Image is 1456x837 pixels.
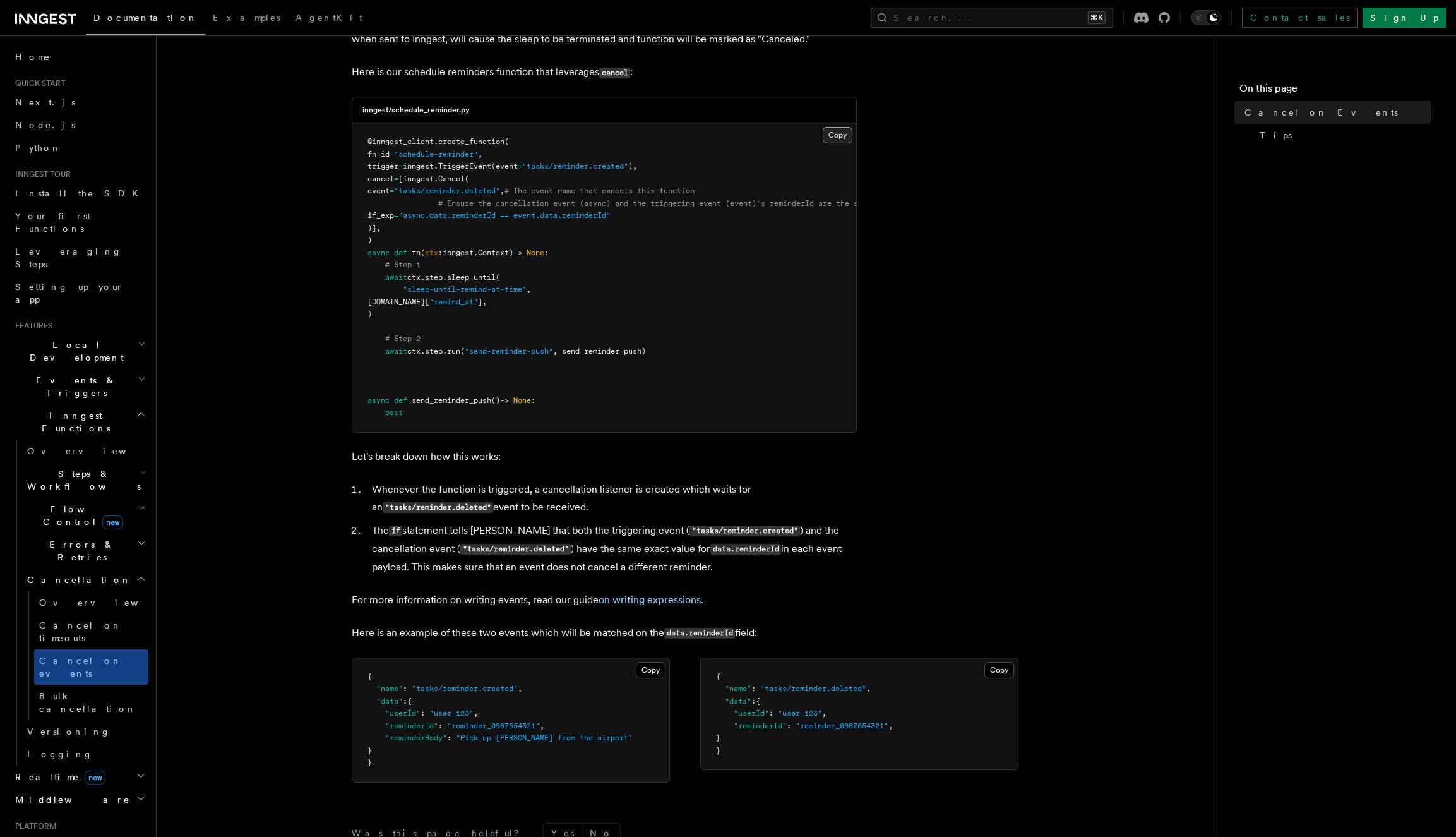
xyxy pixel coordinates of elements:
[367,396,390,405] span: async
[527,285,531,294] span: ,
[102,515,123,529] span: new
[513,248,522,257] span: ->
[367,248,390,257] span: async
[22,498,148,533] button: Flow Controlnew
[456,733,633,742] span: "Pick up [PERSON_NAME] from the airport"
[367,137,434,146] span: @inngest_client
[205,4,288,34] a: Examples
[22,503,139,528] span: Flow Control
[367,310,372,318] span: )
[10,182,148,205] a: Install the SDK
[443,273,447,282] span: .
[522,162,628,171] span: "tasks/reminder.created"
[628,162,637,171] span: ),
[394,248,407,257] span: def
[447,347,460,356] span: run
[367,672,372,681] span: {
[778,709,822,718] span: "user_123"
[10,793,130,806] span: Middleware
[398,211,611,220] span: "async.data.reminderId == event.data.reminderId"
[368,481,857,517] li: Whenever the function is triggered, a cancellation listener is created which waits for an event t...
[474,248,478,257] span: .
[664,628,735,639] code: data.reminderId
[85,771,105,785] span: new
[438,248,443,257] span: :
[544,248,549,257] span: :
[22,462,148,498] button: Steps & Workflows
[447,733,451,742] span: :
[438,174,465,183] span: Cancel
[10,334,148,369] button: Local Development
[27,726,110,737] span: Versioning
[796,721,888,730] span: "reminder_0987654321"
[376,697,403,706] span: "data"
[425,347,443,356] span: step
[22,591,148,720] div: Cancellation
[10,321,52,331] span: Features
[421,347,425,356] span: .
[10,114,148,136] a: Node.js
[34,649,148,685] a: Cancel on events
[398,162,403,171] span: =
[407,273,421,282] span: ctx
[22,533,148,569] button: Errors & Retries
[822,709,826,718] span: ,
[385,260,421,269] span: # Step 1
[438,162,491,171] span: TriggerEvent
[496,273,500,282] span: (
[500,396,509,405] span: ->
[385,721,438,730] span: "reminderId"
[425,248,438,257] span: ctx
[1088,11,1106,24] kbd: ⌘K
[438,199,876,208] span: # Ensure the cancellation event (async) and the triggering event (event)'s reminderId are the same:
[513,396,531,405] span: None
[10,169,71,179] span: Inngest tour
[447,273,496,282] span: sleep_until
[504,186,695,195] span: # The event name that cancels this function
[1244,106,1398,119] span: Cancel on Events
[394,396,407,405] span: def
[403,162,438,171] span: inngest.
[460,544,571,555] code: "tasks/reminder.deleted"
[362,105,470,115] h3: inngest/schedule_reminder.py
[39,620,122,643] span: Cancel on timeouts
[474,709,478,718] span: ,
[599,68,630,78] code: cancel
[10,136,148,159] a: Python
[39,598,169,608] span: Overview
[716,746,720,755] span: }
[751,684,756,693] span: :
[367,162,398,171] span: trigger
[394,186,500,195] span: "tasks/reminder.deleted"
[22,743,148,766] a: Logging
[22,467,141,493] span: Steps & Workflows
[22,720,148,743] a: Versioning
[866,684,871,693] span: ,
[34,685,148,720] a: Bulk cancellation
[27,446,157,456] span: Overview
[385,334,421,343] span: # Step 2
[352,591,857,609] p: For more information on writing events, read our guide .
[787,721,791,730] span: :
[213,13,280,23] span: Examples
[518,684,522,693] span: ,
[429,298,478,306] span: "remind_at"
[376,684,403,693] span: "name"
[478,298,487,306] span: ],
[434,137,438,146] span: .
[491,396,500,405] span: ()
[460,347,465,356] span: (
[394,150,478,159] span: "schedule-reminder"
[367,758,372,767] span: }
[385,709,421,718] span: "userId"
[984,662,1014,678] button: Copy
[769,709,773,718] span: :
[398,174,438,183] span: [inngest.
[412,248,421,257] span: fn
[465,347,553,356] span: "send-reminder-push"
[10,275,148,311] a: Setting up your app
[10,240,148,275] a: Leveraging Steps
[1363,8,1446,28] a: Sign Up
[531,396,535,405] span: :
[553,347,646,356] span: , send_reminder_push)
